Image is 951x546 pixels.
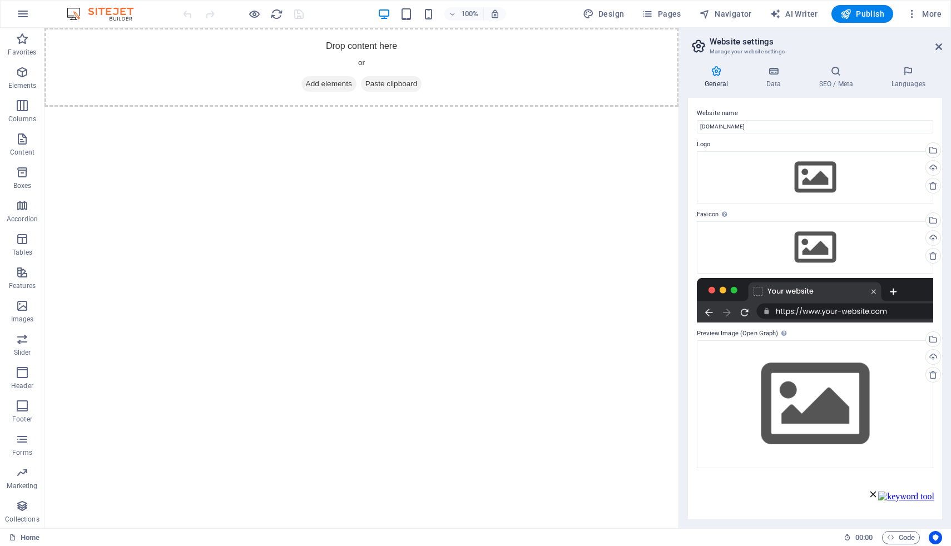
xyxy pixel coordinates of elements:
[9,281,36,290] p: Features
[11,315,34,324] p: Images
[831,5,893,23] button: Publish
[444,7,484,21] button: 100%
[697,120,933,133] input: Name...
[8,81,37,90] p: Elements
[247,7,261,21] button: Click here to leave preview mode and continue editing
[874,66,942,89] h4: Languages
[855,531,873,544] span: 00 00
[697,138,933,151] label: Logo
[10,148,34,157] p: Content
[7,215,38,224] p: Accordion
[887,531,915,544] span: Code
[907,8,942,19] span: More
[642,8,681,19] span: Pages
[802,66,874,89] h4: SEO / Meta
[11,381,33,390] p: Header
[578,5,629,23] div: Design (Ctrl+Alt+Y)
[710,47,920,57] h3: Manage your website settings
[710,37,942,47] h2: Website settings
[316,48,378,64] span: Paste clipboard
[765,5,823,23] button: AI Writer
[13,181,32,190] p: Boxes
[697,208,933,221] label: Favicon
[882,531,920,544] button: Code
[902,5,946,23] button: More
[695,5,756,23] button: Navigator
[749,66,802,89] h4: Data
[257,48,312,64] span: Add elements
[14,348,31,357] p: Slider
[637,5,685,23] button: Pages
[697,327,933,340] label: Preview Image (Open Graph)
[688,66,749,89] h4: General
[583,8,625,19] span: Design
[490,9,500,19] i: On resize automatically adjust zoom level to fit chosen device.
[697,221,933,274] div: Select files from the file manager, stock photos, or upload file(s)
[12,248,32,257] p: Tables
[9,531,39,544] a: Click to cancel selection. Double-click to open Pages
[8,48,36,57] p: Favorites
[8,115,36,123] p: Columns
[461,7,479,21] h6: 100%
[770,8,818,19] span: AI Writer
[840,8,884,19] span: Publish
[270,8,283,21] i: Reload page
[929,531,942,544] button: Usercentrics
[699,8,752,19] span: Navigator
[5,515,39,524] p: Collections
[697,107,933,120] label: Website name
[64,7,147,21] img: Editor Logo
[12,448,32,457] p: Forms
[578,5,629,23] button: Design
[863,533,865,542] span: :
[7,482,37,490] p: Marketing
[270,7,283,21] button: reload
[12,415,32,424] p: Footer
[844,531,873,544] h6: Session time
[697,340,933,468] div: Select files from the file manager, stock photos, or upload file(s)
[697,151,933,203] div: Select files from the file manager, stock photos, or upload file(s)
